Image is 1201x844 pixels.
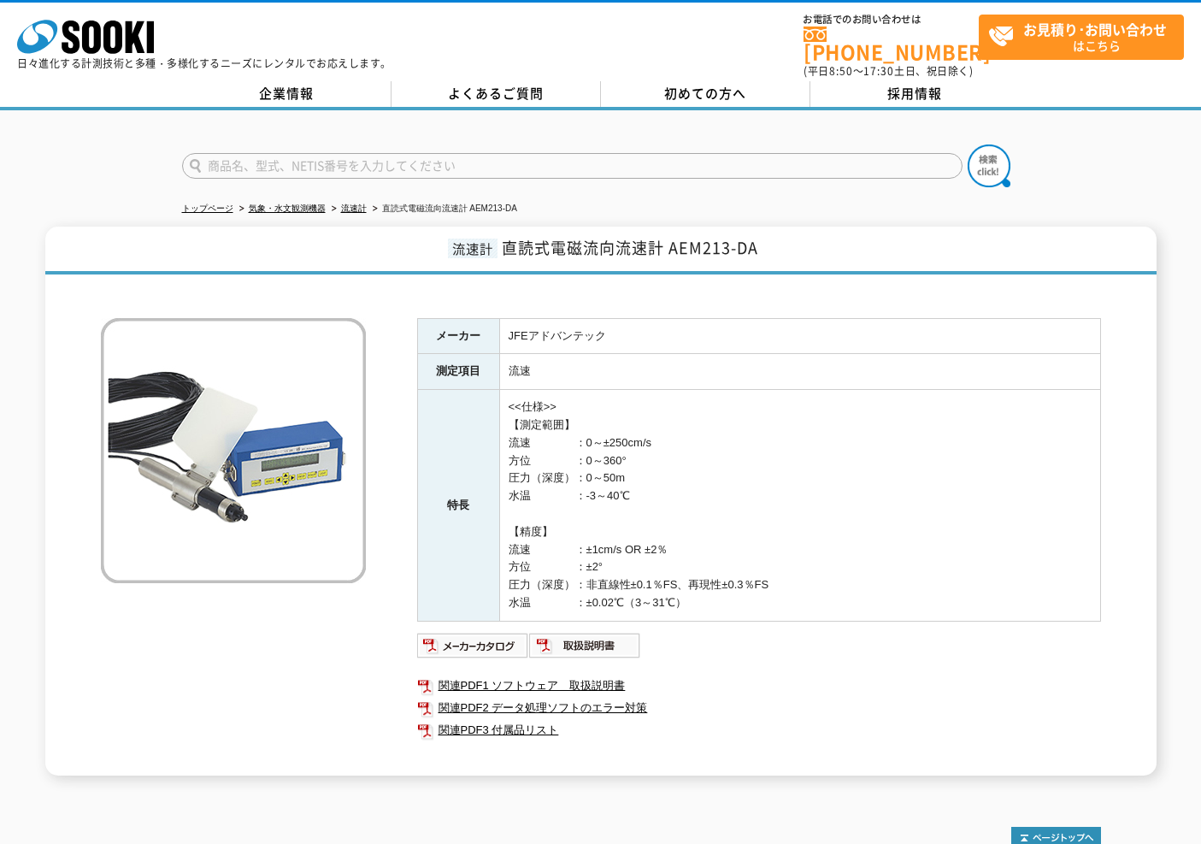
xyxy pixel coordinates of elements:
[417,697,1101,719] a: 関連PDF2 データ処理ソフトのエラー対策
[182,204,233,213] a: トップページ
[529,643,641,656] a: 取扱説明書
[863,63,894,79] span: 17:30
[499,390,1100,622] td: <<仕様>> 【測定範囲】 流速 ：0～±250cm/s 方位 ：0～360° 圧力（深度）：0～50m 水温 ：-3～40℃ 【精度】 流速 ：±1cm/s OR ±2％ 方位 ：±2° 圧力...
[392,81,601,107] a: よくあるご質問
[829,63,853,79] span: 8:50
[664,84,746,103] span: 初めての方へ
[988,15,1183,58] span: はこちら
[417,632,529,659] img: メーカーカタログ
[499,354,1100,390] td: 流速
[804,15,979,25] span: お電話でのお問い合わせは
[417,318,499,354] th: メーカー
[448,239,497,258] span: 流速計
[417,390,499,622] th: 特長
[249,204,326,213] a: 気象・水文観測機器
[810,81,1020,107] a: 採用情報
[979,15,1184,60] a: お見積り･お問い合わせはこちら
[804,27,979,62] a: [PHONE_NUMBER]
[804,63,973,79] span: (平日 ～ 土日、祝日除く)
[1023,19,1167,39] strong: お見積り･お問い合わせ
[182,153,963,179] input: 商品名、型式、NETIS番号を入力してください
[601,81,810,107] a: 初めての方へ
[182,81,392,107] a: 企業情報
[968,145,1010,187] img: btn_search.png
[529,632,641,659] img: 取扱説明書
[502,236,758,259] span: 直読式電磁流向流速計 AEM213-DA
[17,58,392,68] p: 日々進化する計測技術と多種・多様化するニーズにレンタルでお応えします。
[417,643,529,656] a: メーカーカタログ
[341,204,367,213] a: 流速計
[101,318,366,583] img: 直読式電磁流向流速計 AEM213-DA
[499,318,1100,354] td: JFEアドバンテック
[417,719,1101,741] a: 関連PDF3 付属品リスト
[369,200,517,218] li: 直読式電磁流向流速計 AEM213-DA
[417,354,499,390] th: 測定項目
[417,675,1101,697] a: 関連PDF1 ソフトウェア＿取扱説明書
